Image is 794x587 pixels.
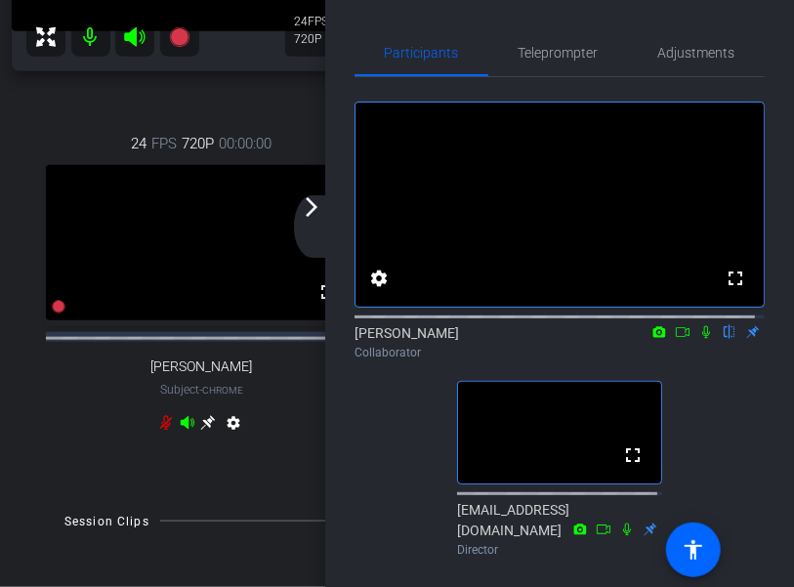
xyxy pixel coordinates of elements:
mat-icon: fullscreen [317,280,341,304]
mat-icon: fullscreen [724,267,747,290]
mat-icon: arrow_forward_ios [300,195,323,219]
mat-icon: settings [367,267,391,290]
span: [PERSON_NAME] [151,358,253,375]
span: Subject [160,381,243,398]
mat-icon: flip [718,322,741,340]
mat-icon: accessibility [682,538,705,562]
div: 720P [295,31,344,47]
span: Chrome [202,385,243,396]
span: FPS [152,133,178,154]
span: Adjustments [658,46,735,60]
span: Participants [385,46,459,60]
div: 24 [295,14,344,29]
div: Collaborator [355,344,765,361]
span: 720P [183,133,215,154]
div: Session Clips [64,512,149,531]
div: [EMAIL_ADDRESS][DOMAIN_NAME] [457,500,662,559]
div: Director [457,541,662,559]
div: [PERSON_NAME] [355,323,765,361]
span: FPS [309,15,329,28]
mat-icon: fullscreen [621,443,645,467]
span: 00:00:00 [220,133,272,154]
span: Teleprompter [519,46,599,60]
span: 24 [132,133,147,154]
span: - [199,383,202,397]
mat-icon: settings [222,415,245,439]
